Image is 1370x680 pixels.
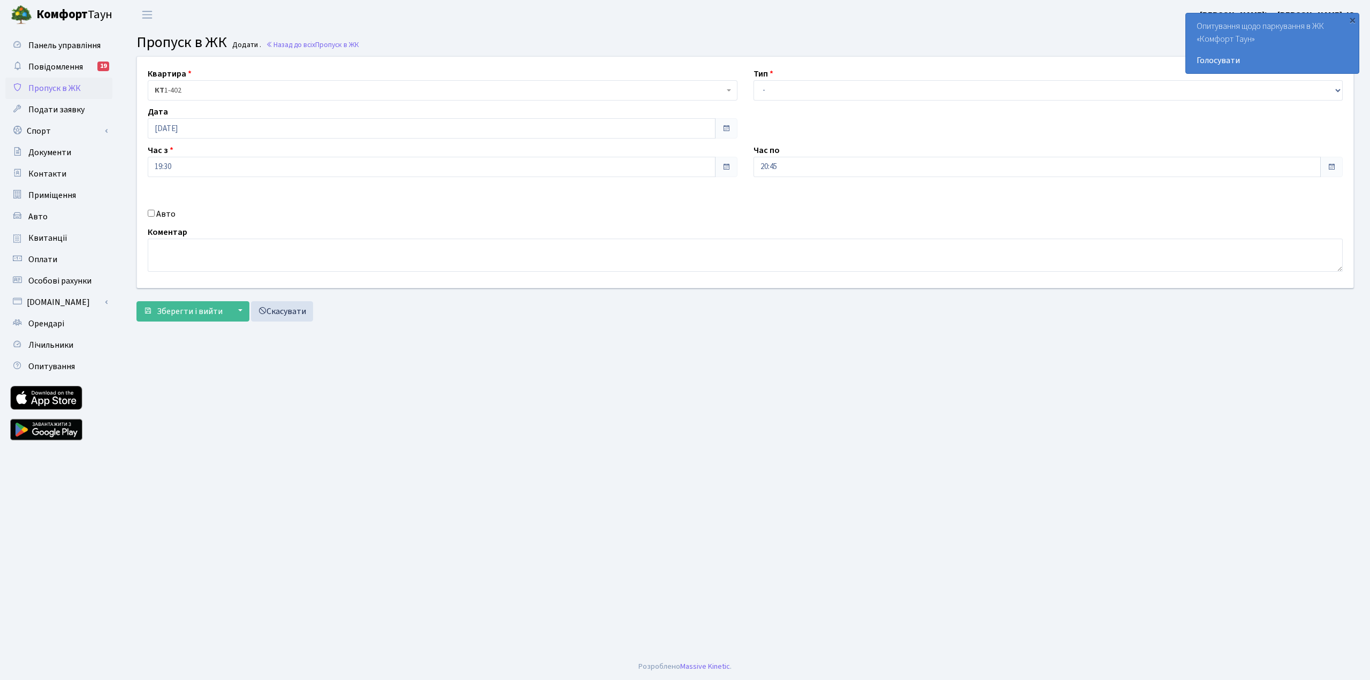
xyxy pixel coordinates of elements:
[5,142,112,163] a: Документи
[28,82,81,94] span: Пропуск в ЖК
[136,32,227,53] span: Пропуск в ЖК
[134,6,161,24] button: Переключити навігацію
[5,270,112,292] a: Особові рахунки
[5,356,112,377] a: Опитування
[28,168,66,180] span: Контакти
[5,78,112,99] a: Пропуск в ЖК
[5,206,112,227] a: Авто
[1197,54,1348,67] a: Голосувати
[315,40,359,50] span: Пропуск в ЖК
[28,211,48,223] span: Авто
[5,185,112,206] a: Приміщення
[680,661,730,672] a: Massive Kinetic
[28,318,64,330] span: Орендарі
[28,339,73,351] span: Лічильники
[155,85,724,96] span: <b>КТ</b>&nbsp;&nbsp;&nbsp;&nbsp;1-402
[28,147,71,158] span: Документи
[230,41,261,50] small: Додати .
[28,361,75,372] span: Опитування
[753,67,773,80] label: Тип
[5,99,112,120] a: Подати заявку
[28,61,83,73] span: Повідомлення
[28,254,57,265] span: Оплати
[5,249,112,270] a: Оплати
[28,275,92,287] span: Особові рахунки
[5,313,112,334] a: Орендарі
[5,120,112,142] a: Спорт
[97,62,109,71] div: 19
[148,105,168,118] label: Дата
[11,4,32,26] img: logo.png
[157,305,223,317] span: Зберегти і вийти
[148,67,192,80] label: Квартира
[156,208,176,220] label: Авто
[1347,14,1358,25] div: ×
[155,85,164,96] b: КТ
[148,80,737,101] span: <b>КТ</b>&nbsp;&nbsp;&nbsp;&nbsp;1-402
[5,35,112,56] a: Панель управління
[148,226,187,239] label: Коментар
[28,189,76,201] span: Приміщення
[5,227,112,249] a: Квитанції
[1186,13,1359,73] div: Опитування щодо паркування в ЖК «Комфорт Таун»
[5,163,112,185] a: Контакти
[638,661,732,673] div: Розроблено .
[36,6,88,23] b: Комфорт
[5,292,112,313] a: [DOMAIN_NAME]
[148,144,173,157] label: Час з
[28,104,85,116] span: Подати заявку
[28,40,101,51] span: Панель управління
[5,56,112,78] a: Повідомлення19
[753,144,780,157] label: Час по
[1200,9,1357,21] a: [PERSON_NAME]’єв [PERSON_NAME]. Ю.
[251,301,313,322] a: Скасувати
[5,334,112,356] a: Лічильники
[136,301,230,322] button: Зберегти і вийти
[28,232,67,244] span: Квитанції
[36,6,112,24] span: Таун
[266,40,359,50] a: Назад до всіхПропуск в ЖК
